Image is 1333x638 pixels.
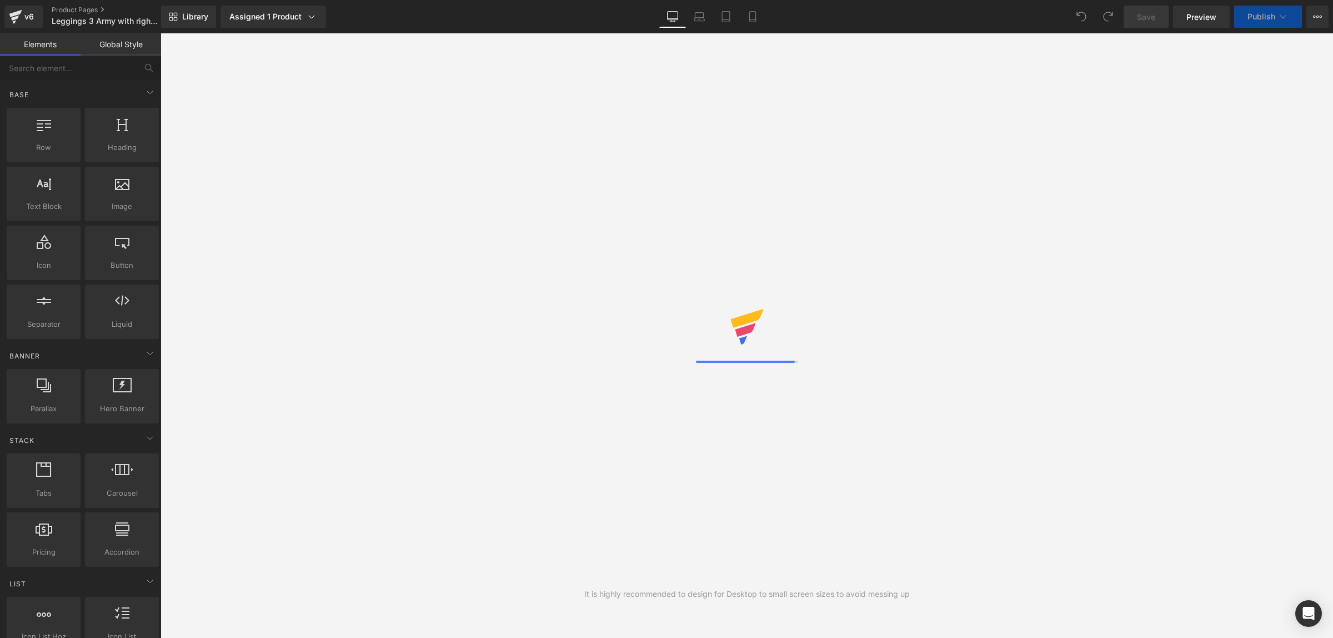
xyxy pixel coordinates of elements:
[22,9,36,24] div: v6
[8,351,41,361] span: Banner
[88,260,156,271] span: Button
[88,318,156,330] span: Liquid
[1070,6,1093,28] button: Undo
[8,89,30,100] span: Base
[88,487,156,499] span: Carousel
[10,487,77,499] span: Tabs
[1234,6,1302,28] button: Publish
[88,201,156,212] span: Image
[10,403,77,415] span: Parallax
[10,546,77,558] span: Pricing
[161,6,216,28] a: New Library
[10,260,77,271] span: Icon
[88,403,156,415] span: Hero Banner
[8,579,27,589] span: List
[584,588,910,600] div: It is highly recommended to design for Desktop to small screen sizes to avoid messing up
[4,6,43,28] a: v6
[10,142,77,153] span: Row
[88,142,156,153] span: Heading
[88,546,156,558] span: Accordion
[81,33,161,56] a: Global Style
[1173,6,1230,28] a: Preview
[10,318,77,330] span: Separator
[1137,11,1155,23] span: Save
[739,6,766,28] a: Mobile
[229,11,317,22] div: Assigned 1 Product
[1247,12,1275,21] span: Publish
[659,6,686,28] a: Desktop
[686,6,713,28] a: Laptop
[1186,11,1216,23] span: Preview
[8,435,36,446] span: Stack
[52,17,158,26] span: Leggings 3 Army with right calculater
[52,6,179,14] a: Product Pages
[1295,600,1322,627] div: Open Intercom Messenger
[1306,6,1329,28] button: More
[713,6,739,28] a: Tablet
[10,201,77,212] span: Text Block
[182,12,208,22] span: Library
[1097,6,1119,28] button: Redo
